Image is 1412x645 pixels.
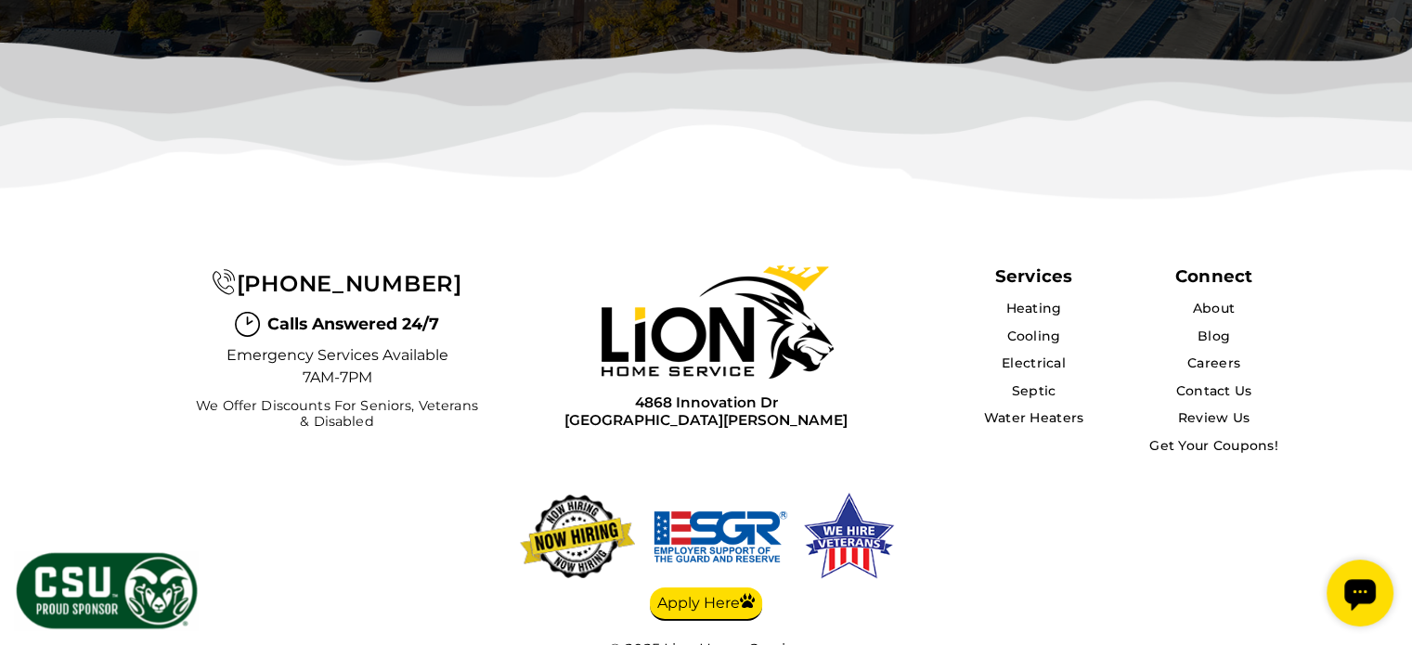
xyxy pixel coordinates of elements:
a: About [1193,300,1235,316]
img: We hire veterans [801,490,896,583]
a: Careers [1187,355,1240,371]
a: Apply Here [650,587,762,621]
span: Services [995,265,1072,287]
a: Review Us [1178,409,1250,426]
span: 4868 Innovation Dr [564,393,848,411]
a: Septic [1012,382,1056,399]
a: Heating [1005,300,1061,316]
a: Cooling [1006,328,1060,344]
img: CSU Sponsor Badge [14,550,200,631]
a: Contact Us [1176,382,1252,399]
a: Electrical [1002,355,1066,371]
span: Calls Answered 24/7 [267,312,439,336]
a: Blog [1198,328,1230,344]
div: Connect [1175,265,1252,287]
a: Water Heaters [984,409,1084,426]
span: [GEOGRAPHIC_DATA][PERSON_NAME] [564,411,848,429]
a: [PHONE_NUMBER] [212,270,461,297]
a: 4868 Innovation Dr[GEOGRAPHIC_DATA][PERSON_NAME] [564,393,848,430]
div: Open chat widget [7,7,74,74]
span: Emergency Services Available 7AM-7PM [226,344,448,389]
span: We Offer Discounts for Seniors, Veterans & Disabled [190,398,483,431]
img: We hire veterans [651,490,790,583]
span: [PHONE_NUMBER] [237,270,462,297]
a: Get Your Coupons! [1149,437,1278,454]
img: now-hiring [515,490,640,583]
